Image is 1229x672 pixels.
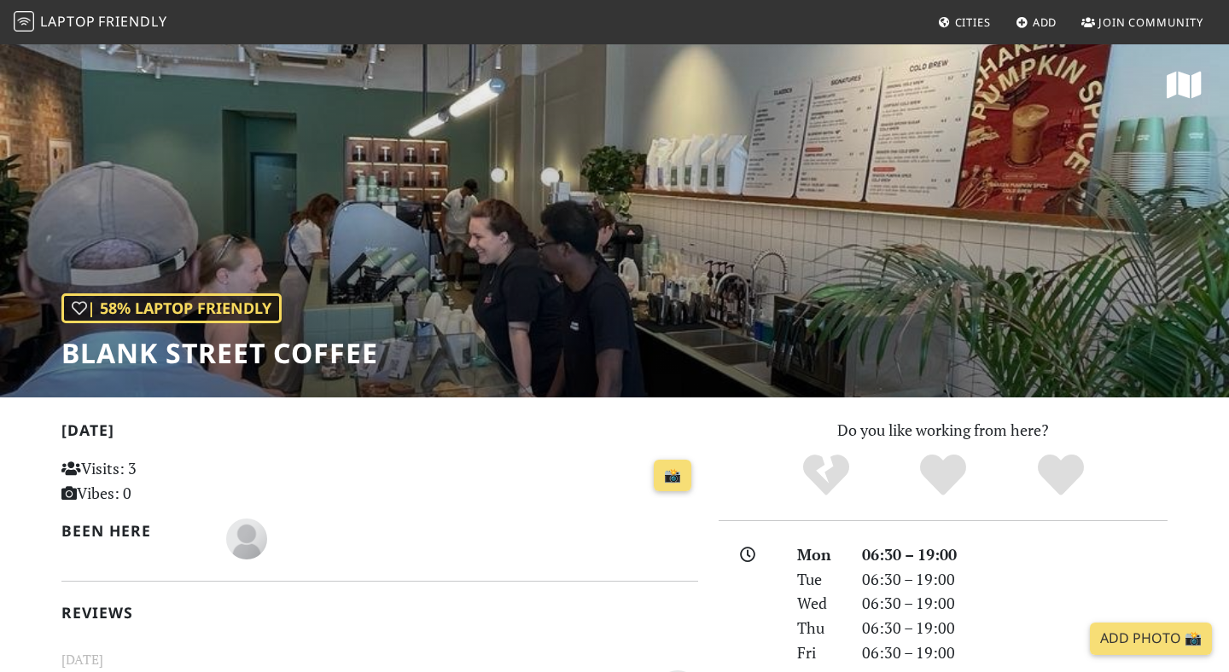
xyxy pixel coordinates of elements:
img: blank-535327c66bd565773addf3077783bbfce4b00ec00e9fd257753287c682c7fa38.png [226,518,267,559]
span: Anonymous Jellyfish [226,527,267,547]
div: Yes [884,452,1002,499]
a: Add Photo 📸 [1090,623,1212,655]
h2: Reviews [61,604,698,622]
div: Mon [787,542,852,567]
span: Laptop [40,12,96,31]
h2: [DATE] [61,421,698,446]
h1: Blank Street Coffee [61,337,378,369]
a: Add [1009,7,1064,38]
span: Join Community [1098,14,1203,30]
span: Cities [955,14,991,30]
div: Thu [787,616,852,640]
p: Do you like working from here? [719,418,1168,443]
div: 06:30 – 19:00 [852,640,1178,665]
div: Tue [787,567,852,592]
div: 06:30 – 19:00 [852,591,1178,616]
img: LaptopFriendly [14,11,34,32]
a: 📸 [654,460,691,492]
div: 06:30 – 19:00 [852,567,1178,592]
small: [DATE] [51,649,708,670]
a: Cities [931,7,998,38]
h2: Been here [61,522,206,540]
div: | 58% Laptop Friendly [61,293,282,323]
a: Join Community [1075,7,1210,38]
a: LaptopFriendly LaptopFriendly [14,8,167,38]
div: 06:30 – 19:00 [852,542,1178,567]
div: Fri [787,640,852,665]
div: No [767,452,885,499]
p: Visits: 3 Vibes: 0 [61,456,260,506]
div: Definitely! [1002,452,1120,499]
span: Add [1033,14,1057,30]
div: Wed [787,591,852,616]
span: Friendly [98,12,166,31]
div: 06:30 – 19:00 [852,616,1178,640]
